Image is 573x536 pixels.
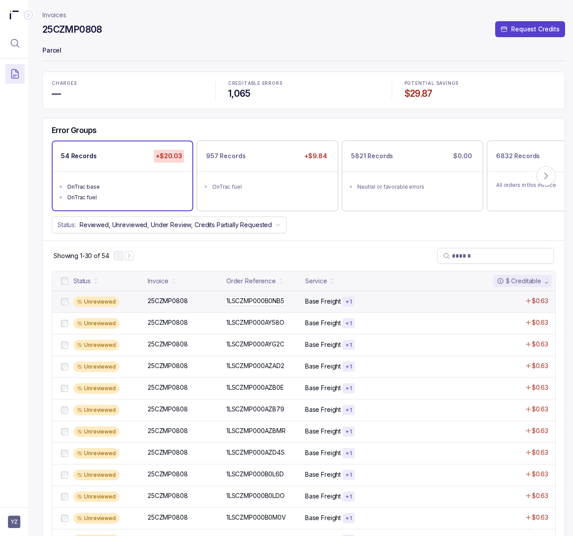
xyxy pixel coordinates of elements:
div: Unreviewed [73,426,119,437]
div: Invoice [148,277,168,285]
p: 25CZMP0808 [148,426,188,435]
input: checkbox-checkbox [61,407,68,414]
input: checkbox-checkbox [61,342,68,349]
p: Reviewed, Unreviewed, Under Review, Credits Partially Requested [80,220,272,229]
input: checkbox-checkbox [61,493,68,500]
p: 1LSCZMP000AZAD2 [226,361,284,370]
p: + 1 [345,298,352,305]
p: 1LSCZMP000B0L6D [226,470,284,479]
div: Service [305,277,327,285]
p: + 1 [345,385,352,392]
div: OnTrac fuel [212,182,328,191]
p: $0.63 [532,318,548,327]
input: checkbox-checkbox [61,515,68,522]
p: Base Freight [305,340,341,349]
div: Unreviewed [73,318,119,329]
p: 1LSCZMP000B0LDO [226,491,285,500]
p: 1LSCZMP000AZD4S [226,448,285,457]
p: $0.63 [532,448,548,457]
div: Unreviewed [73,513,119,524]
span: User initials [8,516,20,528]
p: 54 Records [61,152,97,160]
p: + 1 [345,471,352,479]
input: checkbox-checkbox [61,278,68,285]
button: Next Page [125,251,134,260]
p: 957 Records [206,152,245,160]
div: Unreviewed [73,297,119,307]
p: 25CZMP0808 [148,318,188,327]
button: Menu Icon Button DocumentTextIcon [5,64,25,84]
p: + 1 [345,320,352,327]
h4: — [52,87,203,100]
div: Unreviewed [73,405,119,415]
button: Status:Reviewed, Unreviewed, Under Review, Credits Partially Requested [52,217,286,233]
p: + 1 [345,428,352,435]
p: 25CZMP0808 [148,383,188,392]
p: $0.63 [532,405,548,414]
input: checkbox-checkbox [61,320,68,327]
nav: breadcrumb [42,11,66,19]
p: 25CZMP0808 [148,448,188,457]
button: Request Credits [495,21,565,37]
p: Base Freight [305,405,341,414]
p: 25CZMP0808 [148,470,188,479]
p: $0.63 [532,470,548,479]
p: 1LSCZMP000B0M0V [226,513,286,522]
p: CHARGES [52,81,203,86]
div: Unreviewed [73,448,119,459]
p: 1LSCZMP000B0NB5 [224,296,286,306]
p: 1LSCZMP000AZBMR [226,426,286,435]
p: Request Credits [511,25,560,34]
p: Base Freight [305,470,341,479]
a: Invoices [42,11,66,19]
p: Base Freight [305,362,341,371]
p: Base Freight [305,449,341,457]
div: Status [73,277,91,285]
div: Unreviewed [73,383,119,394]
p: 25CZMP0808 [148,491,188,500]
div: Order Reference [226,277,276,285]
input: checkbox-checkbox [61,385,68,392]
div: OnTrac base [67,182,183,191]
p: Parcel [42,42,565,60]
p: 1LSCZMP000AZB79 [226,405,284,414]
input: checkbox-checkbox [61,298,68,305]
input: checkbox-checkbox [61,450,68,457]
p: $0.63 [532,340,548,349]
p: $0.63 [532,513,548,522]
p: Base Freight [305,513,341,522]
p: 25CZMP0808 [148,361,188,370]
p: 25CZMP0808 [148,405,188,414]
button: Menu Icon Button MagnifyingGlassIcon [5,34,25,53]
p: $0.63 [532,491,548,500]
div: $ Creditable [497,277,541,285]
p: + 1 [345,450,352,457]
p: Base Freight [305,297,341,306]
h4: 1,065 [228,87,379,100]
p: + 1 [345,493,352,500]
p: $0.63 [532,361,548,370]
p: 6832 Records [496,152,540,160]
p: 25CZMP0808 [148,513,188,522]
p: Base Freight [305,384,341,392]
p: $0.63 [532,297,548,305]
div: Unreviewed [73,470,119,480]
h4: 25CZMP0808 [42,23,102,36]
h5: Error Groups [52,125,97,135]
p: 1LSCZMP000AYG2C [226,340,284,349]
p: POTENTIAL SAVINGS [405,81,556,86]
p: $0.00 [451,150,474,162]
p: + 1 [345,342,352,349]
div: OnTrac fuel [67,193,183,202]
p: 25CZMP0808 [148,340,188,349]
p: $0.63 [532,383,548,392]
input: checkbox-checkbox [61,363,68,370]
p: 1LSCZMP000AZB0E [226,383,284,392]
p: CREDITABLE ERRORS [228,81,379,86]
div: Unreviewed [73,340,119,350]
div: Remaining page entries [53,251,109,260]
p: Base Freight [305,427,341,436]
p: 1LSCZMP000AY58O [226,318,284,327]
input: checkbox-checkbox [61,471,68,479]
